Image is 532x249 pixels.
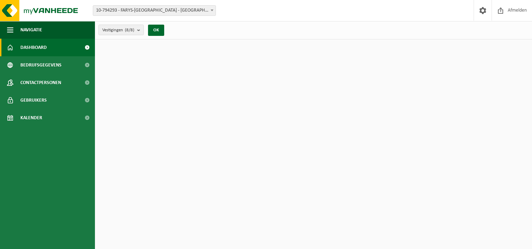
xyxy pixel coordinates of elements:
[20,56,62,74] span: Bedrijfsgegevens
[20,74,61,91] span: Contactpersonen
[93,6,216,15] span: 10-794293 - FARYS-ASSE - ASSE
[20,39,47,56] span: Dashboard
[93,5,216,16] span: 10-794293 - FARYS-ASSE - ASSE
[20,109,42,127] span: Kalender
[20,21,42,39] span: Navigatie
[102,25,134,36] span: Vestigingen
[20,91,47,109] span: Gebruikers
[148,25,164,36] button: OK
[98,25,144,35] button: Vestigingen(8/8)
[125,28,134,32] count: (8/8)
